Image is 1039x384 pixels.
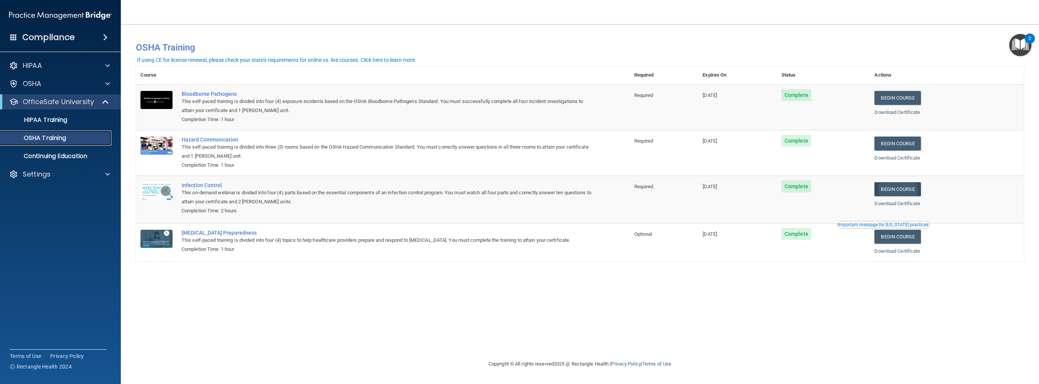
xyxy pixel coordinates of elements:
div: Completion Time: 2 hours [182,206,592,215]
div: Copyright © All rights reserved 2025 @ Rectangle Health | | [442,352,718,376]
a: [MEDICAL_DATA] Preparedness [182,230,592,236]
a: OfficeSafe University [9,97,109,106]
a: Infection Control [182,182,592,188]
th: Expires On [698,66,777,84]
a: Terms of Use [642,361,671,367]
span: Complete [782,228,811,240]
span: Complete [782,89,811,101]
button: If using CE for license renewal, please check your state's requirements for online vs. live cours... [136,56,418,64]
span: [DATE] [703,184,717,189]
span: Complete [782,180,811,192]
a: Download Certificate [874,109,920,115]
span: Optional [634,231,652,237]
p: HIPAA [23,61,42,70]
th: Actions [870,66,1024,84]
a: OSHA [9,79,110,88]
div: Completion Time: 1 hour [182,115,592,124]
div: Completion Time: 1 hour [182,161,592,170]
p: OSHA Training [5,134,66,142]
a: Download Certificate [874,201,920,206]
th: Status [777,66,870,84]
p: Settings [23,170,51,179]
a: Privacy Policy [50,352,84,360]
th: Course [136,66,177,84]
a: Begin Course [874,137,920,151]
div: Important message for [US_STATE] practices [838,223,928,227]
span: Complete [782,135,811,147]
span: Ⓒ Rectangle Health 2024 [10,363,72,370]
p: HIPAA Training [5,116,67,124]
h4: Compliance [22,32,75,43]
span: Required [634,184,654,189]
span: Required [634,92,654,98]
div: 2 [1028,38,1031,48]
div: If using CE for license renewal, please check your state's requirements for online vs. live cours... [137,57,416,63]
a: Bloodborne Pathogens [182,91,592,97]
a: HIPAA [9,61,110,70]
a: Privacy Policy [611,361,641,367]
h4: OSHA Training [136,42,1024,53]
div: This self-paced training is divided into four (4) topics to help healthcare providers prepare and... [182,236,592,245]
span: [DATE] [703,231,717,237]
div: This self-paced training is divided into four (4) exposure incidents based on the OSHA Bloodborne... [182,97,592,115]
div: This on-demand webinar is divided into four (4) parts based on the essential components of an inf... [182,188,592,206]
a: Begin Course [874,230,920,244]
img: PMB logo [9,8,112,23]
th: Required [630,66,698,84]
a: Download Certificate [874,248,920,254]
span: Required [634,138,654,144]
span: [DATE] [703,92,717,98]
p: OSHA [23,79,42,88]
a: Begin Course [874,91,920,105]
a: Hazard Communication [182,137,592,143]
a: Terms of Use [10,352,41,360]
p: Continuing Education [5,152,108,160]
p: OfficeSafe University [23,97,94,106]
a: Download Certificate [874,155,920,161]
div: This self-paced training is divided into three (3) rooms based on the OSHA Hazard Communication S... [182,143,592,161]
div: Completion Time: 1 hour [182,245,592,254]
button: Read this if you are a dental practitioner in the state of CA [837,221,930,229]
a: Begin Course [874,182,920,196]
a: Settings [9,170,110,179]
button: Open Resource Center, 2 new notifications [1009,34,1031,56]
span: [DATE] [703,138,717,144]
